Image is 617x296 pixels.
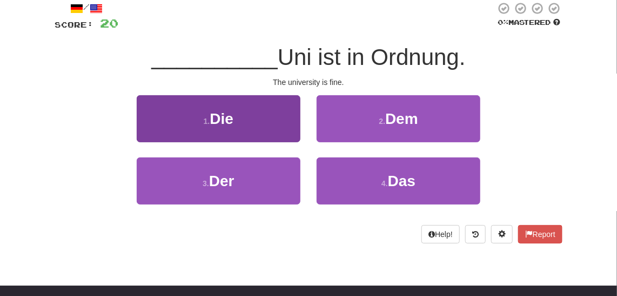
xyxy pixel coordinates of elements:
[465,225,486,244] button: Round history (alt+y)
[317,157,480,205] button: 4.Das
[209,173,234,189] span: Der
[204,117,210,126] small: 1 .
[100,16,118,30] span: 20
[210,110,233,127] span: Die
[421,225,460,244] button: Help!
[498,18,508,27] span: 0 %
[55,2,118,15] div: /
[317,95,480,142] button: 2.Dem
[278,44,466,70] span: Uni ist in Ordnung.
[55,20,93,29] span: Score:
[137,95,300,142] button: 1.Die
[137,157,300,205] button: 3.Der
[495,18,562,28] div: Mastered
[381,179,388,188] small: 4 .
[388,173,415,189] span: Das
[379,117,385,126] small: 2 .
[151,44,278,70] span: __________
[55,77,562,88] div: The university is fine.
[385,110,418,127] span: Dem
[203,179,209,188] small: 3 .
[518,225,562,244] button: Report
